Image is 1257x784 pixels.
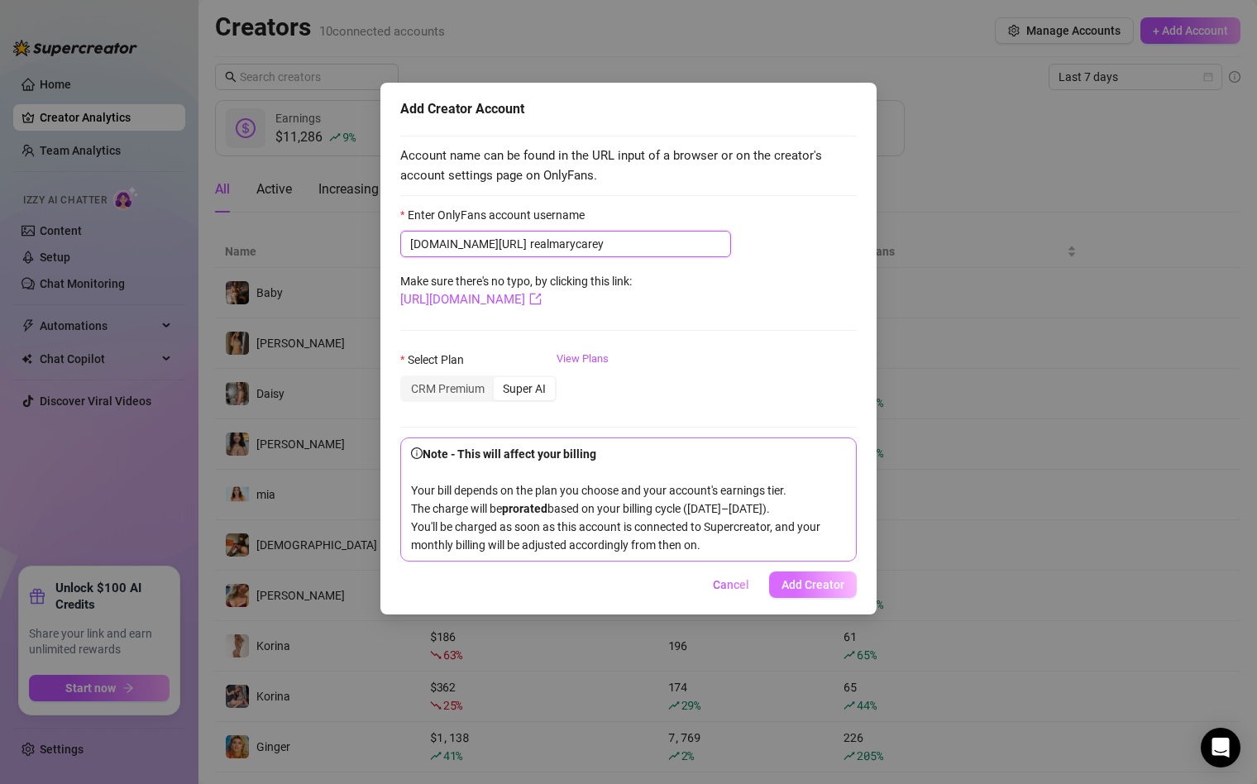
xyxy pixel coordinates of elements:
[400,99,857,119] div: Add Creator Account
[411,447,820,552] span: Your bill depends on the plan you choose and your account's earnings tier. The charge will be bas...
[410,235,527,253] span: [DOMAIN_NAME][URL]
[769,571,857,598] button: Add Creator
[530,235,721,253] input: Enter OnlyFans account username
[400,375,557,402] div: segmented control
[411,447,596,461] strong: Note - This will affect your billing
[400,275,632,306] span: Make sure there's no typo, by clicking this link:
[400,146,857,185] span: Account name can be found in the URL input of a browser or on the creator's account settings page...
[411,447,423,459] span: info-circle
[557,351,609,417] a: View Plans
[1201,728,1240,767] div: Open Intercom Messenger
[400,206,595,224] label: Enter OnlyFans account username
[781,578,844,591] span: Add Creator
[400,351,475,369] label: Select Plan
[529,293,542,305] span: export
[502,502,547,515] b: prorated
[713,578,749,591] span: Cancel
[494,377,555,400] div: Super AI
[400,292,542,307] a: [URL][DOMAIN_NAME]export
[402,377,494,400] div: CRM Premium
[700,571,762,598] button: Cancel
